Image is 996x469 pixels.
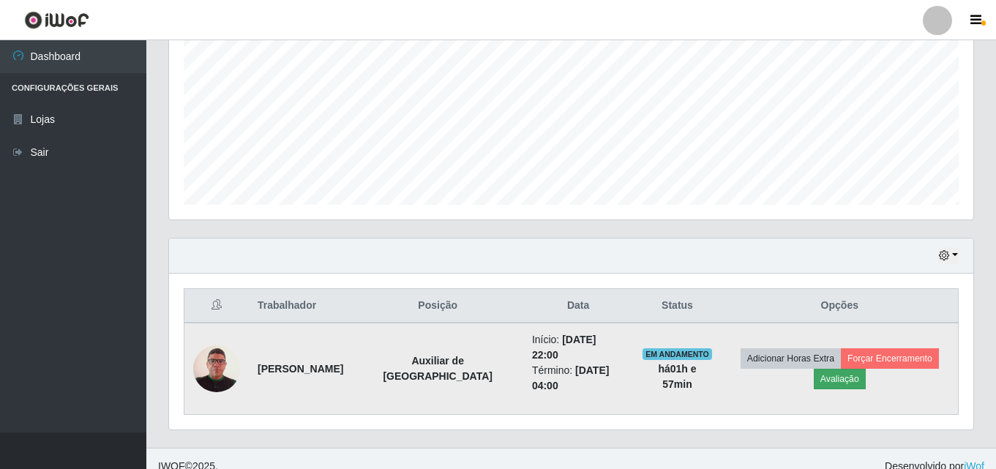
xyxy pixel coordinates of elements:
button: Adicionar Horas Extra [741,348,841,369]
time: [DATE] 22:00 [532,334,596,361]
th: Data [523,289,634,323]
th: Opções [722,289,959,323]
th: Status [633,289,721,323]
img: CoreUI Logo [24,11,89,29]
li: Término: [532,363,625,394]
img: 1746885131832.jpeg [193,335,240,402]
strong: há 01 h e 57 min [658,363,696,390]
li: Início: [532,332,625,363]
button: Avaliação [814,369,866,389]
th: Posição [352,289,523,323]
th: Trabalhador [249,289,352,323]
span: EM ANDAMENTO [643,348,712,360]
strong: [PERSON_NAME] [258,363,343,375]
button: Forçar Encerramento [841,348,939,369]
strong: Auxiliar de [GEOGRAPHIC_DATA] [383,355,493,382]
